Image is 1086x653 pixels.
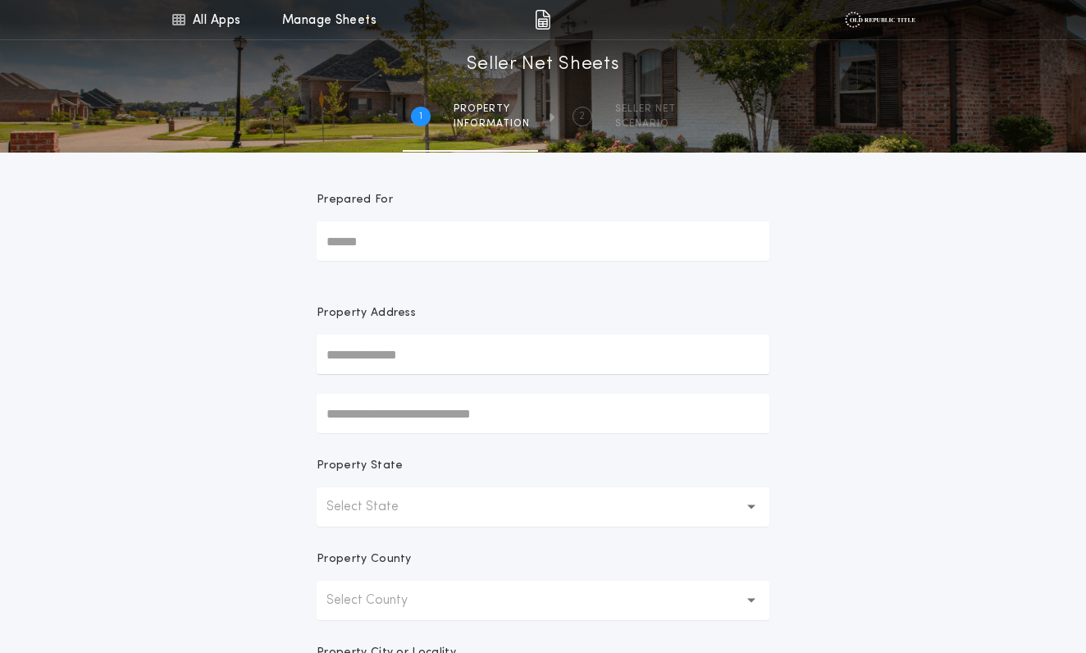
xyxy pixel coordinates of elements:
[454,103,530,116] span: Property
[419,110,422,123] h2: 1
[317,551,412,568] p: Property County
[317,221,769,261] input: Prepared For
[317,458,403,474] p: Property State
[326,497,425,517] p: Select State
[615,103,676,116] span: SELLER NET
[317,487,769,527] button: Select State
[317,581,769,620] button: Select County
[317,305,769,322] p: Property Address
[454,117,530,130] span: information
[317,192,393,208] p: Prepared For
[615,117,676,130] span: SCENARIO
[326,591,434,610] p: Select County
[535,10,550,30] img: img
[579,110,585,123] h2: 2
[845,11,915,28] img: vs-icon
[467,52,620,78] h1: Seller Net Sheets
